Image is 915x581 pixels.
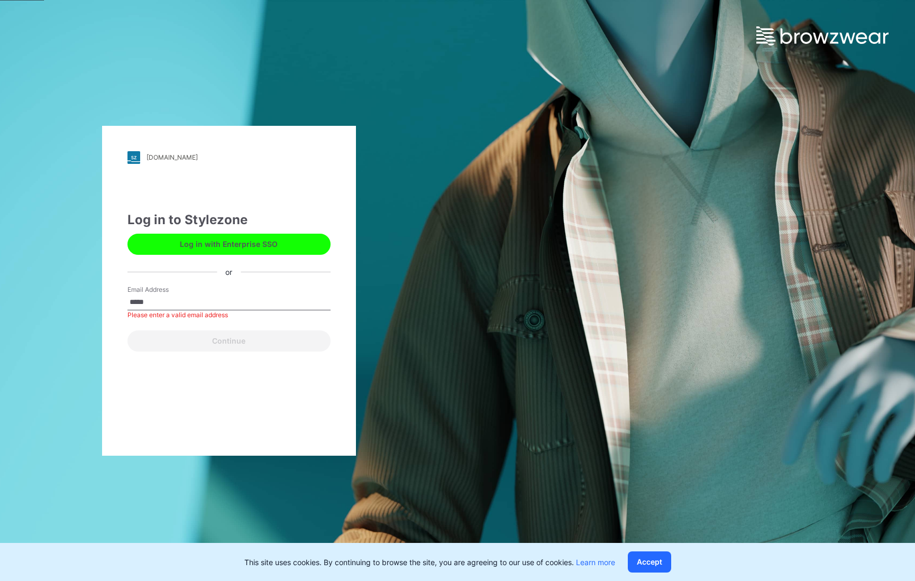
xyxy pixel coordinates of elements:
label: Email Address [127,285,202,294]
div: or [217,266,241,278]
img: browzwear-logo.e42bd6dac1945053ebaf764b6aa21510.svg [756,26,889,45]
div: Please enter a valid email address [127,310,331,320]
div: Log in to Stylezone [127,210,331,229]
a: [DOMAIN_NAME] [127,151,331,164]
p: This site uses cookies. By continuing to browse the site, you are agreeing to our use of cookies. [244,557,615,568]
img: stylezone-logo.562084cfcfab977791bfbf7441f1a819.svg [127,151,140,164]
button: Accept [628,551,671,573]
div: [DOMAIN_NAME] [147,153,198,161]
button: Log in with Enterprise SSO [127,234,331,255]
a: Learn more [576,558,615,567]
